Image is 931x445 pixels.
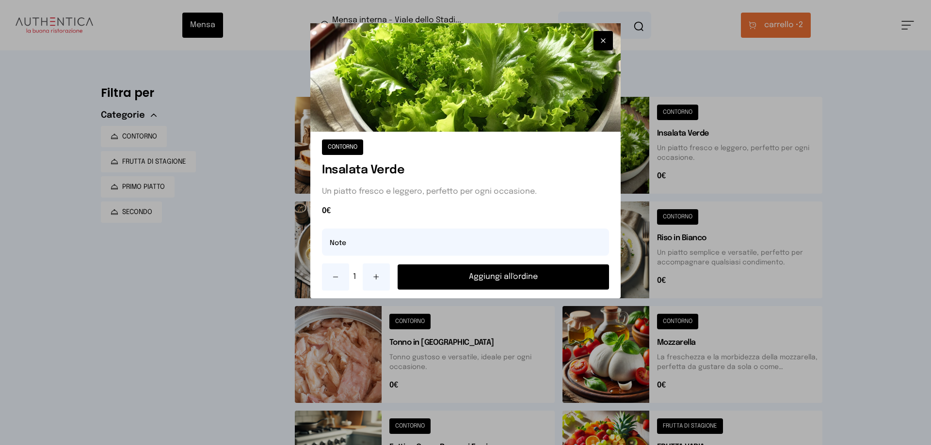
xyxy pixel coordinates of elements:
p: Un piatto fresco e leggero, perfetto per ogni occasione. [322,186,609,198]
h1: Insalata Verde [322,163,609,178]
button: CONTORNO [322,139,363,155]
span: 1 [353,271,359,283]
span: 0€ [322,205,609,217]
img: Insalata Verde [310,23,621,132]
button: Aggiungi all'ordine [398,264,609,290]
